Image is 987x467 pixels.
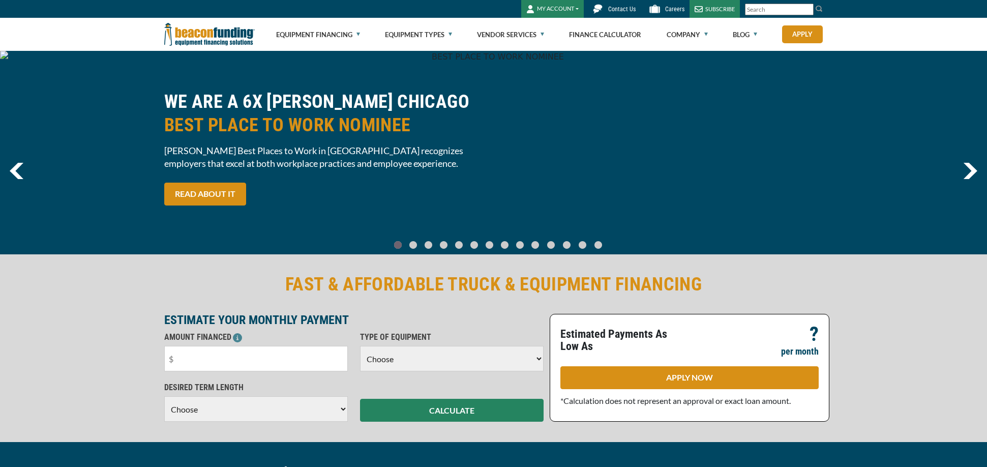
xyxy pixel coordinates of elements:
a: Go To Slide 13 [592,241,605,249]
a: Apply [782,25,823,43]
a: Equipment Types [385,18,452,51]
a: Go To Slide 9 [529,241,542,249]
a: Go To Slide 11 [560,241,573,249]
span: BEST PLACE TO WORK NOMINEE [164,113,488,137]
a: Go To Slide 12 [576,241,589,249]
p: Estimated Payments As Low As [560,328,683,353]
a: Go To Slide 6 [484,241,496,249]
a: APPLY NOW [560,366,819,389]
a: Go To Slide 2 [423,241,435,249]
span: Contact Us [608,6,636,13]
button: CALCULATE [360,399,544,422]
p: ? [810,328,819,340]
p: AMOUNT FINANCED [164,331,348,343]
a: Go To Slide 5 [468,241,481,249]
span: *Calculation does not represent an approval or exact loan amount. [560,396,791,405]
img: Beacon Funding Corporation logo [164,18,255,51]
p: ESTIMATE YOUR MONTHLY PAYMENT [164,314,544,326]
img: Left Navigator [10,163,23,179]
p: TYPE OF EQUIPMENT [360,331,544,343]
a: previous [10,163,23,179]
a: Go To Slide 7 [499,241,511,249]
a: Equipment Financing [276,18,360,51]
a: Finance Calculator [569,18,641,51]
a: Go To Slide 10 [545,241,557,249]
p: per month [781,345,819,358]
a: Vendor Services [477,18,544,51]
p: DESIRED TERM LENGTH [164,382,348,394]
span: Careers [665,6,684,13]
a: Go To Slide 8 [514,241,526,249]
input: $ [164,346,348,371]
a: Clear search text [803,6,811,14]
a: Go To Slide 3 [438,241,450,249]
a: Company [667,18,708,51]
a: next [963,163,977,179]
a: Go To Slide 4 [453,241,465,249]
a: Blog [733,18,757,51]
a: READ ABOUT IT [164,183,246,206]
img: Search [815,5,823,13]
a: Go To Slide 1 [407,241,420,249]
a: Go To Slide 0 [392,241,404,249]
img: Right Navigator [963,163,977,179]
h2: FAST & AFFORDABLE TRUCK & EQUIPMENT FINANCING [164,273,823,296]
input: Search [745,4,814,15]
h2: WE ARE A 6X [PERSON_NAME] CHICAGO [164,90,488,137]
span: [PERSON_NAME] Best Places to Work in [GEOGRAPHIC_DATA] recognizes employers that excel at both wo... [164,144,488,170]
